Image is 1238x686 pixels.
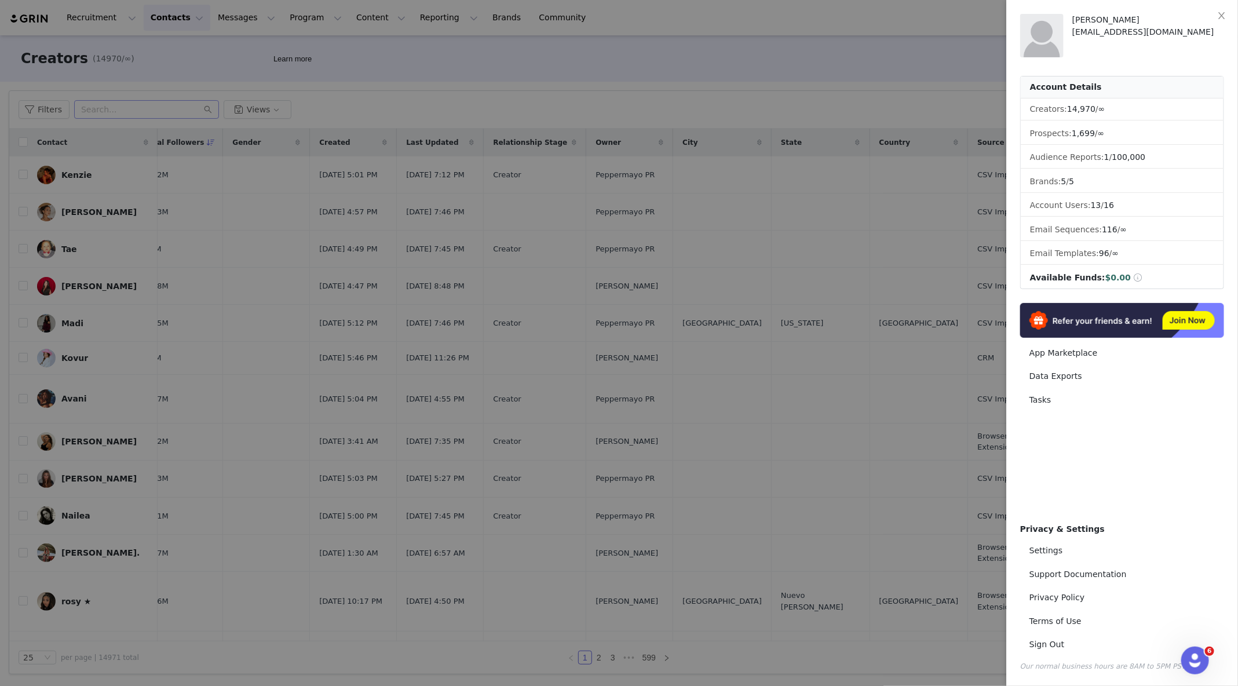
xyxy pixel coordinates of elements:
[1098,104,1105,114] span: ∞
[1020,14,1064,57] img: placeholder-profile.jpg
[1099,249,1109,258] span: 96
[1020,389,1224,411] a: Tasks
[1061,177,1075,186] span: /
[1020,342,1224,364] a: App Marketplace
[1020,524,1105,534] span: Privacy & Settings
[1091,200,1101,210] span: 13
[1021,171,1224,193] li: Brands:
[1098,129,1105,138] span: ∞
[1099,249,1119,258] span: /
[1104,200,1114,210] span: 16
[1021,195,1224,217] li: Account Users:
[1181,647,1209,674] iframe: Intercom live chat
[1030,273,1105,282] span: Available Funds:
[1069,177,1074,186] span: 5
[1020,662,1187,670] span: Our normal business hours are 8AM to 5PM PST.
[1072,129,1095,138] span: 1,699
[1217,11,1226,20] i: icon: close
[1021,98,1224,121] li: Creators:
[1102,225,1118,234] span: 116
[1020,587,1224,608] a: Privacy Policy
[1104,152,1109,162] span: 1
[1020,634,1224,655] a: Sign Out
[1021,147,1224,169] li: Audience Reports: /
[1020,540,1224,561] a: Settings
[1021,123,1224,145] li: Prospects:
[1020,611,1224,632] a: Terms of Use
[1072,129,1104,138] span: /
[1112,152,1146,162] span: 100,000
[1061,177,1067,186] span: 5
[1021,76,1224,98] div: Account Details
[1120,225,1127,234] span: ∞
[1067,104,1095,114] span: 14,970
[1205,647,1214,656] span: 6
[1105,273,1131,282] span: $0.00
[1072,14,1224,26] div: [PERSON_NAME]
[1091,200,1114,210] span: /
[1112,249,1119,258] span: ∞
[1021,243,1224,265] li: Email Templates:
[1020,303,1224,338] img: Refer & Earn
[1020,564,1224,585] a: Support Documentation
[1067,104,1105,114] span: /
[1020,366,1224,387] a: Data Exports
[1021,219,1224,241] li: Email Sequences:
[1102,225,1127,234] span: /
[1072,26,1224,38] div: [EMAIL_ADDRESS][DOMAIN_NAME]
